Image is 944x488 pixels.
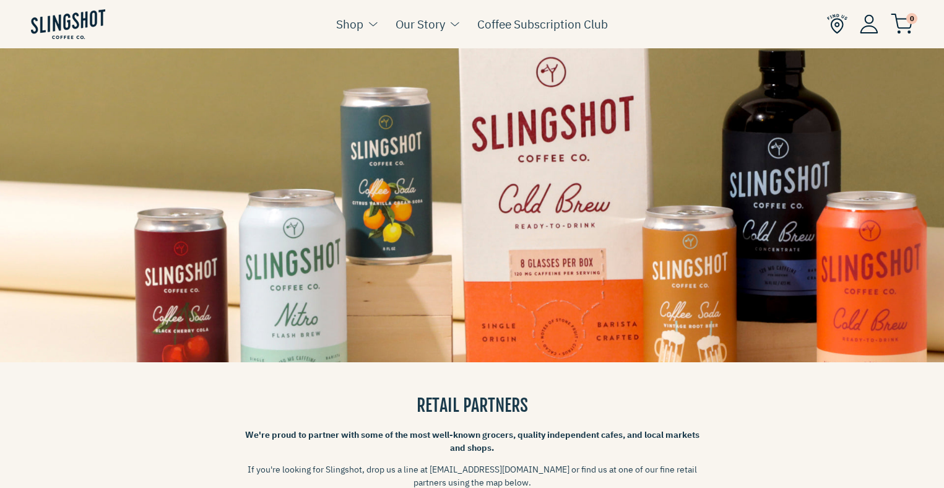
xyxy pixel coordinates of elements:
[396,15,445,33] a: Our Story
[336,15,363,33] a: Shop
[891,16,913,31] a: 0
[860,14,878,33] img: Account
[245,429,699,453] strong: We're proud to partner with some of the most well-known grocers, quality independent cafes, and l...
[891,14,913,34] img: cart
[477,15,608,33] a: Coffee Subscription Club
[906,13,917,24] span: 0
[827,14,847,34] img: Find Us
[243,393,701,417] h3: RETAIL PARTNERS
